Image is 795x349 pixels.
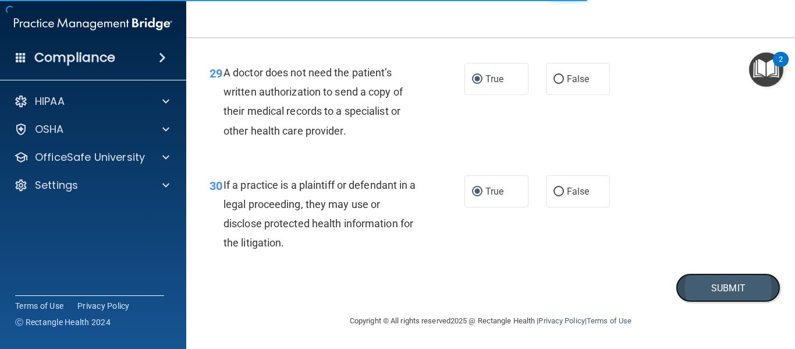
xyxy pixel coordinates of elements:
span: True [485,73,503,84]
span: False [567,73,590,84]
p: Settings [35,178,78,192]
input: True [472,188,482,196]
iframe: Drift Widget Chat Controller [737,269,781,313]
a: Settings [14,178,169,192]
span: If a practice is a plaintiff or defendant in a legal proceeding, they may use or disclose protect... [223,179,416,249]
button: Open Resource Center, 2 new notifications [749,52,783,87]
input: False [553,75,564,84]
span: Ⓒ Rectangle Health 2024 [15,316,111,328]
div: 2 [779,59,783,75]
span: False [567,186,590,197]
img: PMB logo [14,12,172,36]
a: Privacy Policy [538,316,584,325]
input: False [553,188,564,196]
div: Copyright © All rights reserved 2025 @ Rectangle Health | | [278,302,703,340]
span: 30 [210,179,222,193]
span: True [485,186,503,197]
span: 29 [210,66,222,80]
p: OfficeSafe University [35,150,145,164]
input: True [472,75,482,84]
p: HIPAA [35,94,65,108]
button: Submit [676,273,780,303]
a: Terms of Use [587,316,631,325]
a: Terms of Use [15,300,63,312]
a: HIPAA [14,94,169,108]
span: A doctor does not need the patient’s written authorization to send a copy of their medical record... [223,66,403,137]
a: Privacy Policy [77,300,130,312]
p: OSHA [35,122,64,136]
a: OfficeSafe University [14,150,169,164]
h4: Compliance [34,50,115,66]
a: OSHA [14,122,169,136]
